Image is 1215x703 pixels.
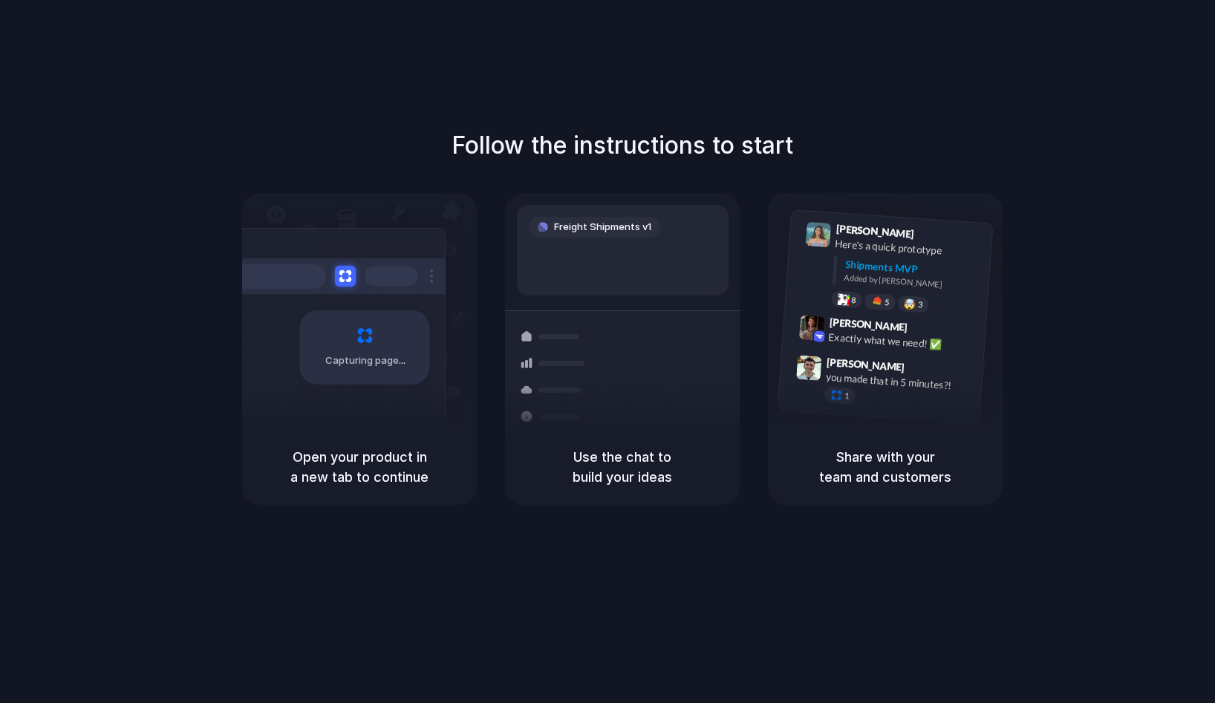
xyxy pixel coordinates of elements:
span: 9:42 AM [912,321,942,339]
span: 1 [844,392,850,400]
span: 3 [918,301,923,309]
div: Here's a quick prototype [835,236,983,261]
span: [PERSON_NAME] [829,314,908,336]
span: 9:47 AM [909,361,939,379]
h1: Follow the instructions to start [452,128,793,163]
div: Added by [PERSON_NAME] [844,272,980,293]
span: 9:41 AM [919,228,949,246]
div: you made that in 5 minutes?! [825,369,974,394]
span: [PERSON_NAME] [827,354,905,376]
span: [PERSON_NAME] [835,220,914,242]
h5: Open your product in a new tab to continue [260,447,459,487]
div: Exactly what we need! ✅ [828,330,977,355]
h5: Use the chat to build your ideas [523,447,722,487]
span: Capturing page [325,353,408,368]
div: 🤯 [904,298,916,310]
h5: Share with your team and customers [786,447,985,487]
span: 5 [885,298,890,307]
span: Freight Shipments v1 [554,220,651,235]
div: Shipments MVP [844,257,982,281]
span: 8 [851,296,856,304]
